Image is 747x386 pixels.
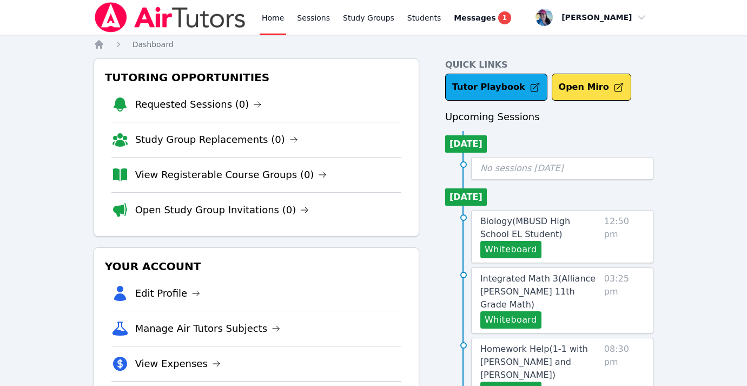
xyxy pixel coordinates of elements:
[135,97,262,112] a: Requested Sessions (0)
[445,135,487,153] li: [DATE]
[94,39,654,50] nav: Breadcrumb
[480,343,600,382] a: Homework Help(1-1 with [PERSON_NAME] and [PERSON_NAME])
[480,216,570,239] span: Biology ( MBUSD High School EL Student )
[480,273,596,310] span: Integrated Math 3 ( Alliance [PERSON_NAME] 11th Grade Math )
[135,167,327,182] a: View Registerable Course Groups (0)
[498,11,511,24] span: 1
[103,68,410,87] h3: Tutoring Opportunities
[445,74,547,101] a: Tutor Playbook
[94,2,247,32] img: Air Tutors
[135,321,281,336] a: Manage Air Tutors Subjects
[604,215,645,258] span: 12:50 pm
[445,58,654,71] h4: Quick Links
[445,188,487,206] li: [DATE]
[103,257,410,276] h3: Your Account
[135,132,298,147] a: Study Group Replacements (0)
[480,215,600,241] a: Biology(MBUSD High School EL Student)
[604,272,645,329] span: 03:25 pm
[135,286,201,301] a: Edit Profile
[454,12,495,23] span: Messages
[480,272,600,311] a: Integrated Math 3(Alliance [PERSON_NAME] 11th Grade Math)
[552,74,631,101] button: Open Miro
[480,344,588,380] span: Homework Help ( 1-1 with [PERSON_NAME] and [PERSON_NAME] )
[135,202,309,218] a: Open Study Group Invitations (0)
[133,39,174,50] a: Dashboard
[480,163,564,173] span: No sessions [DATE]
[133,40,174,49] span: Dashboard
[480,241,541,258] button: Whiteboard
[480,311,541,329] button: Whiteboard
[445,109,654,125] h3: Upcoming Sessions
[135,356,221,371] a: View Expenses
